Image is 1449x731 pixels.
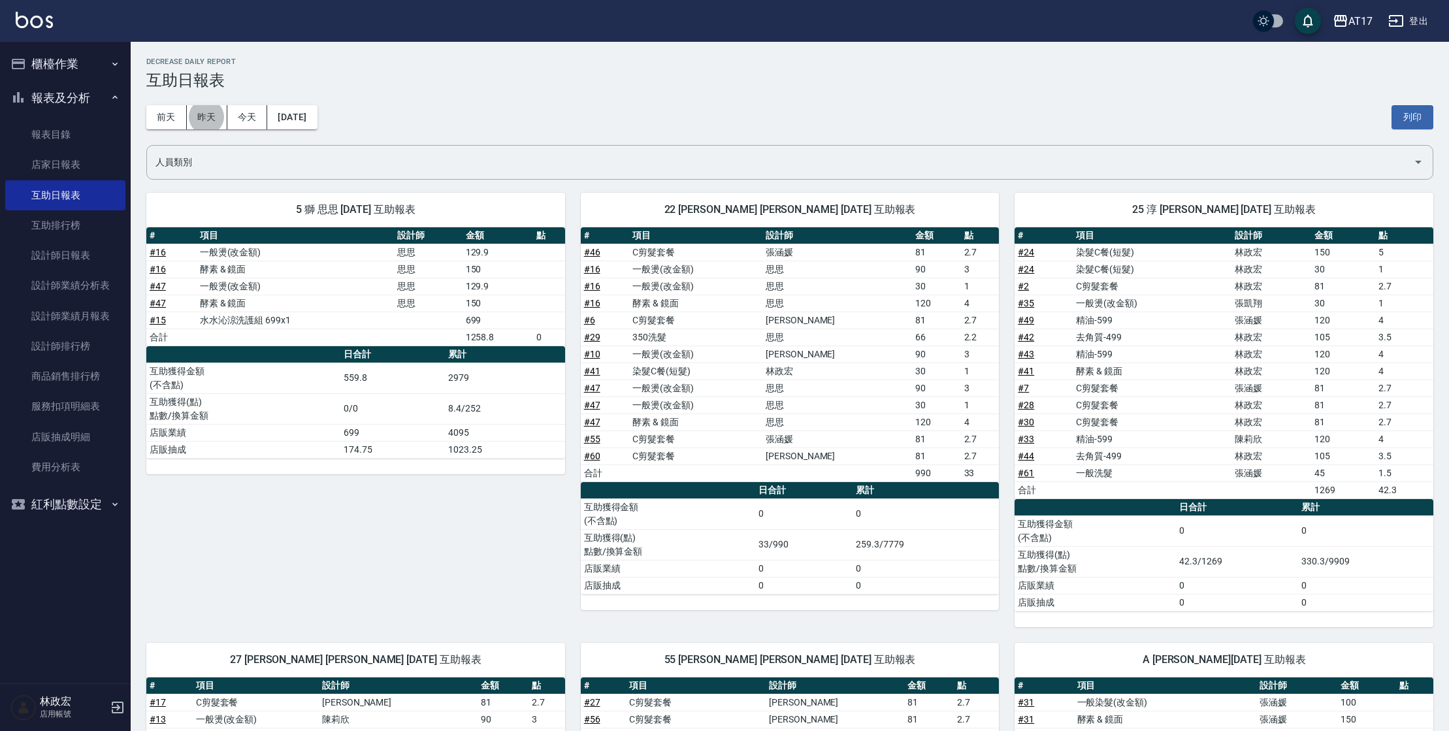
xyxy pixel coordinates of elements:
[1018,468,1034,478] a: #61
[1176,515,1298,546] td: 0
[1018,714,1034,724] a: #31
[1176,546,1298,577] td: 42.3/1269
[1073,227,1231,244] th: 項目
[340,424,445,441] td: 699
[1018,264,1034,274] a: #24
[961,312,1000,329] td: 2.7
[584,400,600,410] a: #47
[1311,481,1375,498] td: 1269
[584,332,600,342] a: #29
[394,261,463,278] td: 思思
[912,227,961,244] th: 金額
[1375,464,1433,481] td: 1.5
[1018,298,1034,308] a: #35
[1018,247,1034,257] a: #24
[1375,447,1433,464] td: 3.5
[5,452,125,482] a: 費用分析表
[961,464,1000,481] td: 33
[629,380,762,397] td: 一般燙(改金額)
[162,653,549,666] span: 27 [PERSON_NAME] [PERSON_NAME] [DATE] 互助報表
[463,227,534,244] th: 金額
[319,711,478,728] td: 陳莉欣
[1231,447,1311,464] td: 林政宏
[150,264,166,274] a: #16
[445,424,565,441] td: 4095
[1231,295,1311,312] td: 張凱翔
[1073,447,1231,464] td: 去角質-499
[1018,349,1034,359] a: #43
[1073,329,1231,346] td: 去角質-499
[584,366,600,376] a: #41
[1018,434,1034,444] a: #33
[1311,295,1375,312] td: 30
[1311,464,1375,481] td: 45
[1311,312,1375,329] td: 120
[193,711,319,728] td: 一般燙(改金額)
[1015,594,1176,611] td: 店販抽成
[584,264,600,274] a: #16
[629,414,762,430] td: 酵素 & 鏡面
[1375,278,1433,295] td: 2.7
[961,227,1000,244] th: 點
[445,441,565,458] td: 1023.25
[340,346,445,363] th: 日合計
[1015,577,1176,594] td: 店販業績
[529,694,565,711] td: 2.7
[581,560,755,577] td: 店販業績
[584,434,600,444] a: #55
[626,694,766,711] td: C剪髮套餐
[954,694,999,711] td: 2.7
[853,529,999,560] td: 259.3/7779
[762,261,912,278] td: 思思
[197,227,394,244] th: 項目
[463,244,534,261] td: 129.9
[394,244,463,261] td: 思思
[961,447,1000,464] td: 2.7
[463,295,534,312] td: 150
[596,203,984,216] span: 22 [PERSON_NAME] [PERSON_NAME] [DATE] 互助報表
[629,447,762,464] td: C剪髮套餐
[340,441,445,458] td: 174.75
[912,295,961,312] td: 120
[762,414,912,430] td: 思思
[1073,397,1231,414] td: C剪髮套餐
[629,244,762,261] td: C剪髮套餐
[853,560,999,577] td: 0
[584,281,600,291] a: #16
[1015,227,1433,499] table: a dense table
[1298,499,1433,516] th: 累計
[1015,227,1073,244] th: #
[319,677,478,694] th: 設計師
[1231,380,1311,397] td: 張涵媛
[1018,383,1029,393] a: #7
[1298,577,1433,594] td: 0
[904,677,954,694] th: 金額
[1073,414,1231,430] td: C剪髮套餐
[912,261,961,278] td: 90
[478,711,529,728] td: 90
[1073,312,1231,329] td: 精油-599
[629,346,762,363] td: 一般燙(改金額)
[1375,481,1433,498] td: 42.3
[1018,697,1034,707] a: #31
[584,247,600,257] a: #46
[1015,515,1176,546] td: 互助獲得金額 (不含點)
[5,270,125,301] a: 設計師業績分析表
[629,278,762,295] td: 一般燙(改金額)
[150,281,166,291] a: #47
[1176,594,1298,611] td: 0
[146,677,193,694] th: #
[961,278,1000,295] td: 1
[5,361,125,391] a: 商品銷售排行榜
[1073,346,1231,363] td: 精油-599
[5,120,125,150] a: 報表目錄
[1073,380,1231,397] td: C剪髮套餐
[1018,366,1034,376] a: #41
[1311,278,1375,295] td: 81
[1256,677,1337,694] th: 設計師
[146,57,1433,66] h2: Decrease Daily Report
[1231,430,1311,447] td: 陳莉欣
[1231,227,1311,244] th: 設計師
[197,261,394,278] td: 酵素 & 鏡面
[463,261,534,278] td: 150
